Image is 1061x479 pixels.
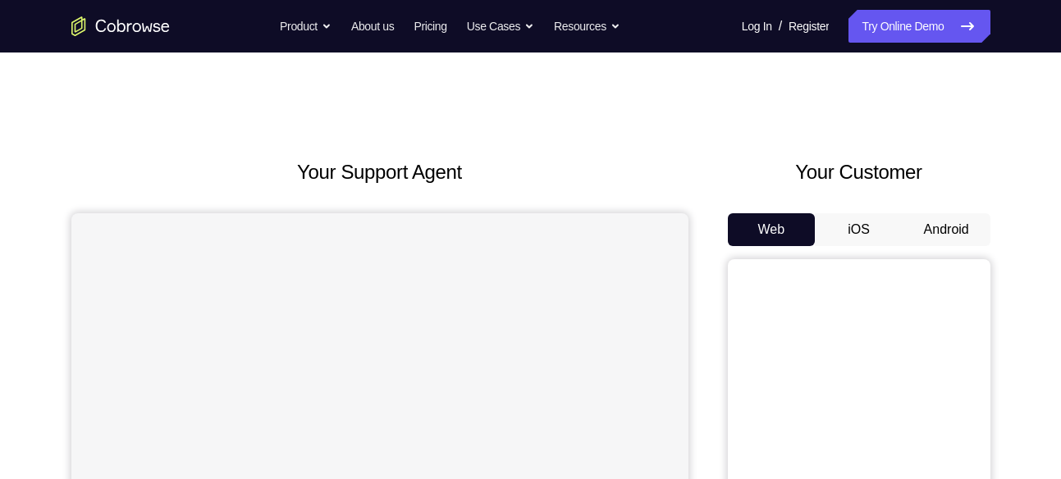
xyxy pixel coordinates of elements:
[728,157,990,187] h2: Your Customer
[71,16,170,36] a: Go to the home page
[414,10,446,43] a: Pricing
[71,157,688,187] h2: Your Support Agent
[467,10,534,43] button: Use Cases
[280,10,332,43] button: Product
[903,213,990,246] button: Android
[789,10,829,43] a: Register
[728,213,816,246] button: Web
[779,16,782,36] span: /
[554,10,620,43] button: Resources
[848,10,990,43] a: Try Online Demo
[742,10,772,43] a: Log In
[815,213,903,246] button: iOS
[351,10,394,43] a: About us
